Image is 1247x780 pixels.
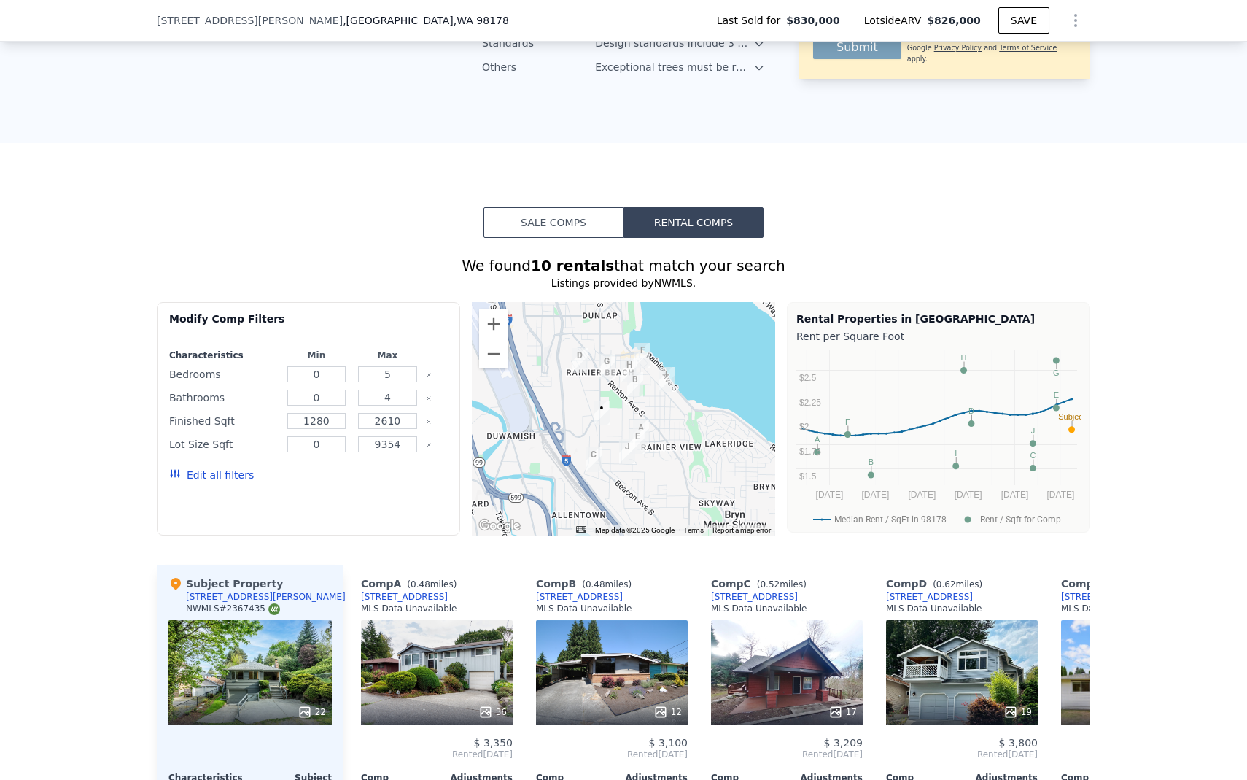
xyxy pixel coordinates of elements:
[361,576,462,591] div: Comp A
[586,579,605,590] span: 0.48
[999,44,1057,52] a: Terms of Service
[157,255,1090,276] div: We found that match your search
[1061,591,1148,603] a: [STREET_ADDRESS]
[343,13,509,28] span: , [GEOGRAPHIC_DATA]
[594,401,610,425] div: 5114 S Ruggles St
[955,490,982,500] text: [DATE]
[599,354,615,379] div: 9624 Renton Avenue S Unit A/B
[475,517,524,536] img: Google
[576,526,586,533] button: Keyboard shortcuts
[169,411,278,431] div: Finished Sqft
[955,449,957,457] text: I
[426,395,432,401] button: Clear
[595,60,753,74] div: Exceptional trees must be retained or planted
[869,457,874,466] text: B
[813,36,901,59] button: Submit
[799,471,817,482] text: $1.5
[927,15,981,26] span: $826,000
[659,367,675,392] div: 9763 Arrowsmith Ave S
[711,603,807,614] div: MLS Data Unavailable
[712,526,771,534] a: Report a map error
[834,514,947,525] text: Median Rent / SqFt in 98178
[816,490,844,500] text: [DATE]
[796,326,1081,347] div: Rent per Square Foot
[426,419,432,425] button: Clear
[1001,490,1029,500] text: [DATE]
[478,705,507,719] div: 36
[999,737,1038,749] span: $ 3,800
[169,468,254,482] button: Edit all filters
[629,429,645,454] div: 10710 57th Ave S
[1031,426,1036,435] text: J
[401,579,462,590] span: ( miles)
[536,576,637,591] div: Comp B
[796,312,1081,326] div: Rental Properties in [GEOGRAPHIC_DATA]
[799,422,809,432] text: $2
[1058,412,1085,421] text: Subject
[711,576,812,591] div: Comp C
[576,579,637,590] span: ( miles)
[1061,749,1213,760] span: Rented [DATE]
[634,343,650,368] div: 9340 Waters Ave S
[711,749,863,760] span: Rented [DATE]
[426,442,432,448] button: Clear
[864,13,927,28] span: Lotside ARV
[169,387,278,408] div: Bathrooms
[426,372,432,378] button: Clear
[711,591,798,603] a: [STREET_ADDRESS]
[482,60,595,74] div: Others
[908,490,936,500] text: [DATE]
[936,579,956,590] span: 0.62
[1030,451,1036,460] text: C
[980,514,1061,525] text: Rent / Sqft for Comp
[961,353,967,362] text: H
[536,603,632,614] div: MLS Data Unavailable
[157,13,343,28] span: [STREET_ADDRESS][PERSON_NAME]
[717,13,787,28] span: Last Sold for
[760,579,780,590] span: 0.52
[355,350,421,361] div: Max
[862,490,890,500] text: [DATE]
[886,576,988,591] div: Comp D
[479,309,508,339] button: Zoom in
[482,36,595,50] div: Standards
[268,603,280,615] img: NWMLS Logo
[595,526,675,534] span: Map data ©2025 Google
[621,358,637,382] div: 9634 56th Ave S
[1061,576,1162,591] div: Comp E
[361,591,448,603] a: [STREET_ADDRESS]
[927,579,988,590] span: ( miles)
[157,276,1090,290] div: Listings provided by NWMLS .
[751,579,812,590] span: ( miles)
[1054,390,1059,399] text: E
[361,603,457,614] div: MLS Data Unavailable
[653,705,682,719] div: 12
[796,347,1081,529] svg: A chart.
[284,350,349,361] div: Min
[536,591,623,603] div: [STREET_ADDRESS]
[934,44,982,52] a: Privacy Policy
[361,749,513,760] span: Rented [DATE]
[186,591,346,603] div: [STREET_ADDRESS][PERSON_NAME]
[169,312,448,338] div: Modify Comp Filters
[845,417,850,426] text: F
[479,339,508,368] button: Zoom out
[968,406,974,415] text: D
[169,350,278,361] div: Characteristics
[828,705,857,719] div: 17
[1061,603,1157,614] div: MLS Data Unavailable
[799,447,821,457] text: $1.75
[886,591,973,603] div: [STREET_ADDRESS]
[531,257,614,274] strong: 10 rentals
[169,364,278,385] div: Bedrooms
[886,603,982,614] div: MLS Data Unavailable
[799,398,821,408] text: $2.25
[586,447,602,472] div: 5001 S 113th St
[475,517,524,536] a: Open this area in Google Maps (opens a new window)
[1061,6,1090,35] button: Show Options
[536,749,688,760] span: Rented [DATE]
[169,434,278,455] div: Lot Size Sqft
[815,435,820,444] text: A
